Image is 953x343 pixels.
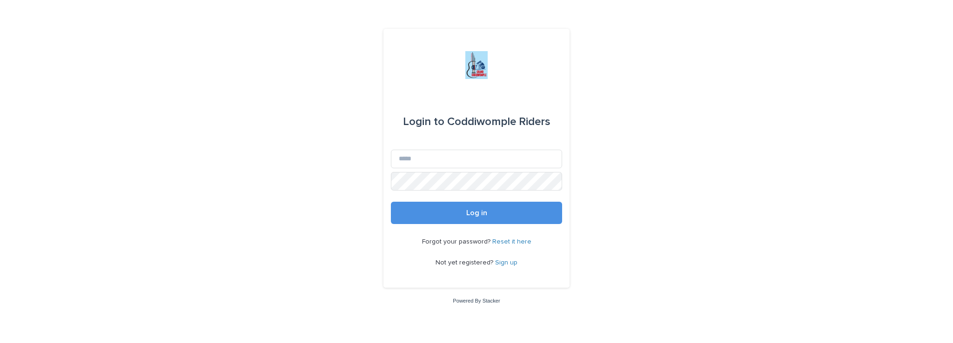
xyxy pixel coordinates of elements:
[422,238,492,245] span: Forgot your password?
[391,202,562,224] button: Log in
[403,109,550,135] div: Coddiwomple Riders
[466,209,487,217] span: Log in
[453,298,500,303] a: Powered By Stacker
[495,259,517,266] a: Sign up
[436,259,495,266] span: Not yet registered?
[465,51,488,79] img: jxsLJbdS1eYBI7rVAS4p
[492,238,531,245] a: Reset it here
[403,116,444,127] span: Login to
